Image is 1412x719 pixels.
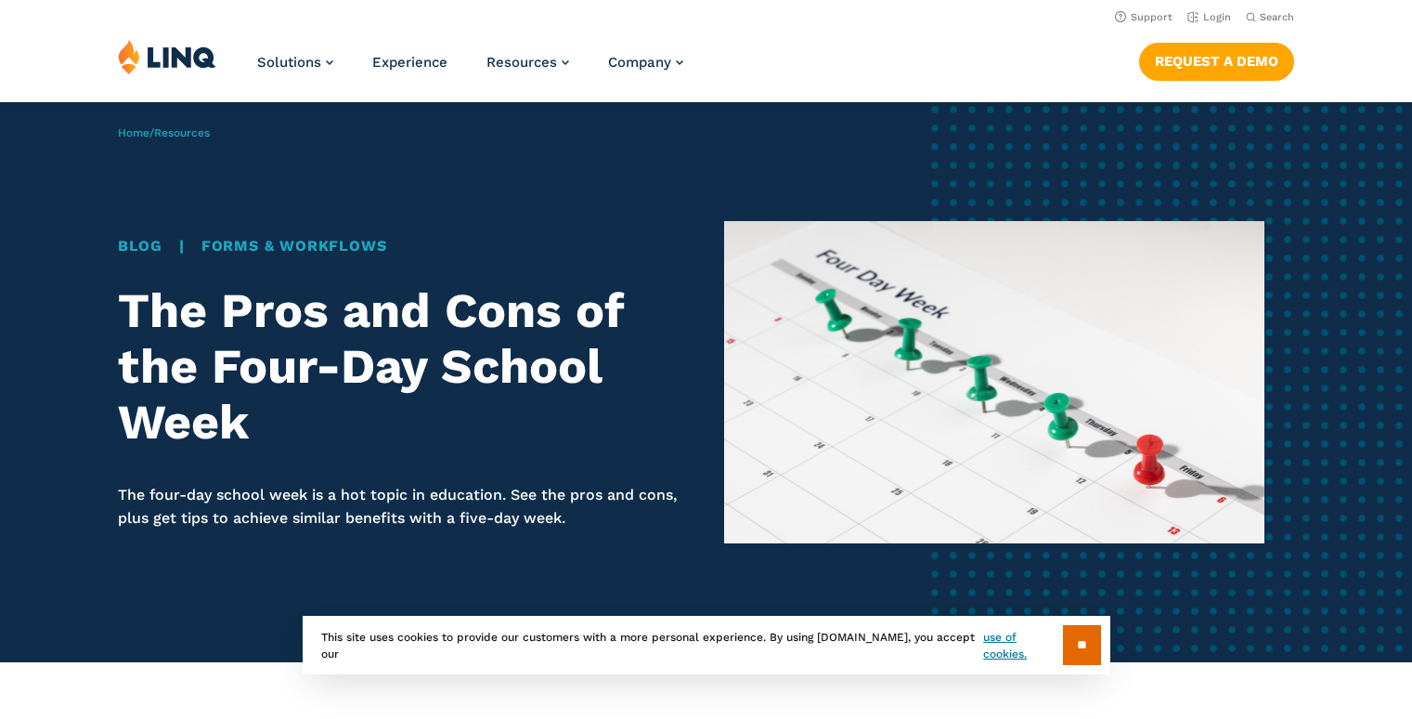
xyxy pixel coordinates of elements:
[118,126,149,139] a: Home
[118,235,689,257] div: |
[118,126,210,139] span: /
[724,221,1264,543] img: Calendar showing a 4-day week with green pushpins
[608,54,671,71] span: Company
[257,54,321,71] span: Solutions
[257,39,683,100] nav: Primary Navigation
[1260,11,1294,23] span: Search
[201,237,387,255] a: Forms & Workflows
[983,629,1062,662] a: use of cookies.
[118,484,689,529] p: The four-day school week is a hot topic in education. See the pros and cons, plus get tips to ach...
[1139,39,1294,80] nav: Button Navigation
[1187,11,1231,23] a: Login
[1246,10,1294,24] button: Open Search Bar
[1139,43,1294,80] a: Request a Demo
[118,237,162,255] a: Blog
[486,54,569,71] a: Resources
[118,283,689,450] h1: The Pros and Cons of the Four-Day School Week
[257,54,333,71] a: Solutions
[303,616,1110,674] div: This site uses cookies to provide our customers with a more personal experience. By using [DOMAIN...
[608,54,683,71] a: Company
[1115,11,1172,23] a: Support
[118,39,216,74] img: LINQ | K‑12 Software
[154,126,210,139] a: Resources
[372,54,447,71] a: Experience
[486,54,557,71] span: Resources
